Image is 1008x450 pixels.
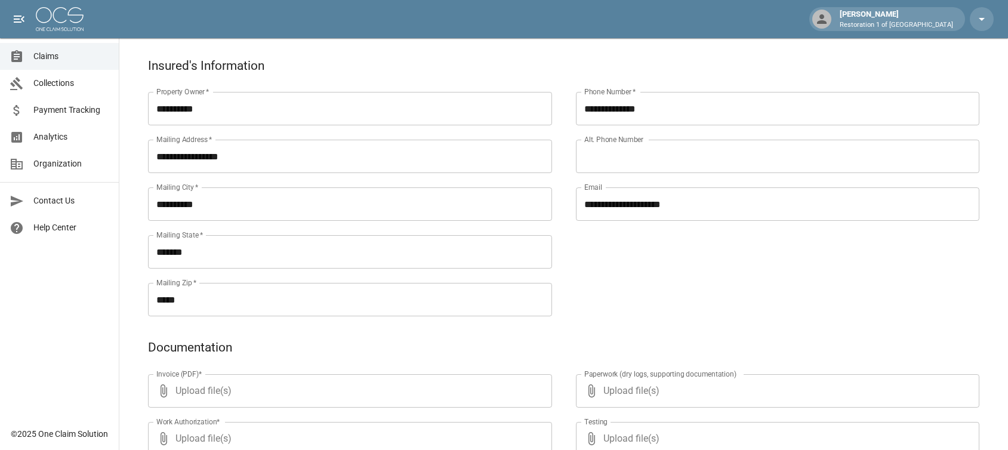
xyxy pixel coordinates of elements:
label: Work Authorization* [156,417,220,427]
span: Upload file(s) [603,374,948,408]
label: Email [584,182,602,192]
label: Invoice (PDF)* [156,369,202,379]
span: Collections [33,77,109,90]
label: Property Owner [156,87,209,97]
div: © 2025 One Claim Solution [11,428,108,440]
span: Analytics [33,131,109,143]
label: Mailing City [156,182,199,192]
label: Paperwork (dry logs, supporting documentation) [584,369,736,379]
span: Payment Tracking [33,104,109,116]
label: Mailing Zip [156,278,197,288]
span: Help Center [33,221,109,234]
span: Upload file(s) [175,374,520,408]
button: open drawer [7,7,31,31]
label: Mailing State [156,230,203,240]
div: [PERSON_NAME] [835,8,958,30]
span: Organization [33,158,109,170]
label: Testing [584,417,608,427]
label: Phone Number [584,87,636,97]
span: Contact Us [33,195,109,207]
span: Claims [33,50,109,63]
p: Restoration 1 of [GEOGRAPHIC_DATA] [840,20,953,30]
label: Mailing Address [156,134,212,144]
img: ocs-logo-white-transparent.png [36,7,84,31]
label: Alt. Phone Number [584,134,643,144]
